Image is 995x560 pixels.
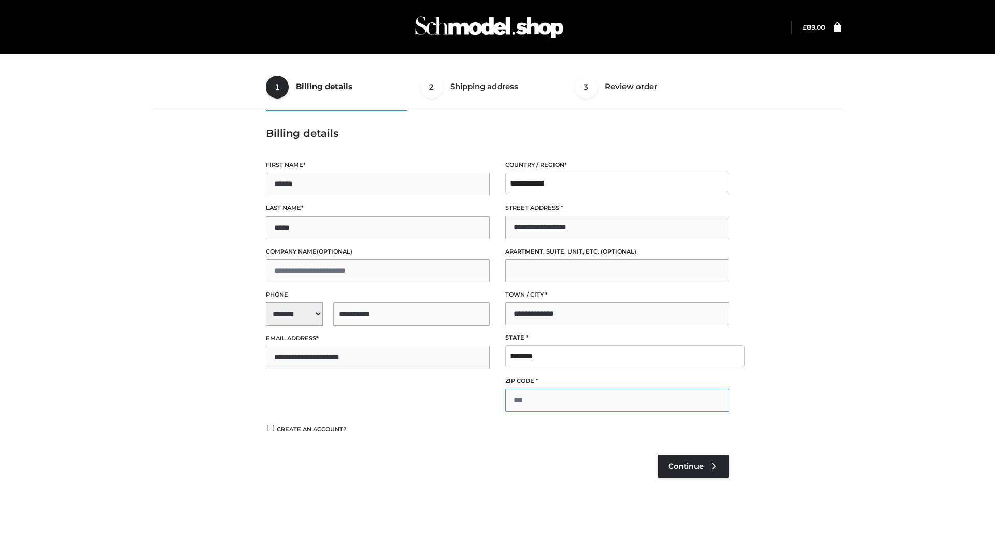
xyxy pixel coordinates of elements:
input: Create an account? [266,425,275,431]
label: Company name [266,247,490,257]
a: Continue [658,455,729,478]
span: (optional) [317,248,352,255]
label: Last name [266,203,490,213]
h3: Billing details [266,127,729,139]
img: Schmodel Admin 964 [411,7,567,48]
bdi: 89.00 [803,23,825,31]
label: Apartment, suite, unit, etc. [505,247,729,257]
label: First name [266,160,490,170]
span: Create an account? [277,426,347,433]
label: ZIP Code [505,376,729,386]
label: Town / City [505,290,729,300]
label: State [505,333,729,343]
label: Phone [266,290,490,300]
span: £ [803,23,807,31]
label: Street address [505,203,729,213]
a: £89.00 [803,23,825,31]
span: (optional) [601,248,636,255]
label: Email address [266,333,490,343]
span: Continue [668,461,704,471]
label: Country / Region [505,160,729,170]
